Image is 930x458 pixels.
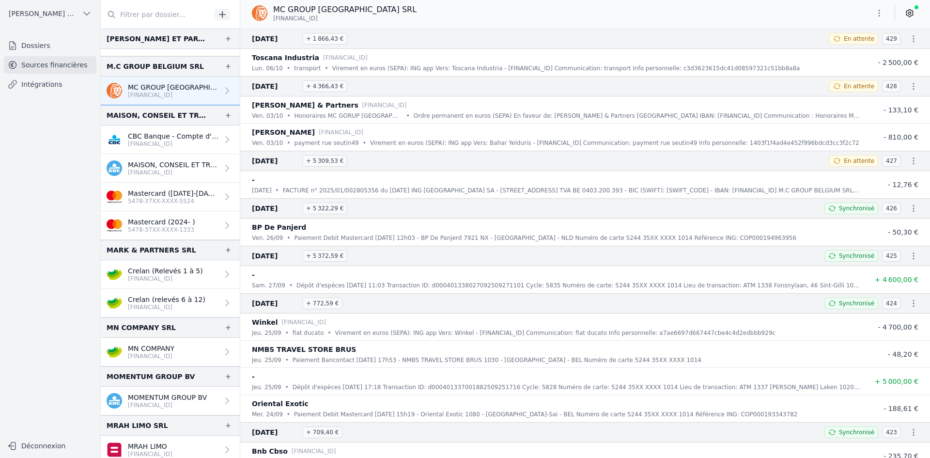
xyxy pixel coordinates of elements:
p: - [252,174,255,186]
img: imageedit_2_6530439554.png [107,189,122,205]
p: ven. 03/10 [252,138,283,148]
p: Crelan (Relevés 1 à 5) [128,266,203,276]
p: Ordre permanent en euros (SEPA) En faveur de: [PERSON_NAME] & Partners [GEOGRAPHIC_DATA] IBAN: [F... [414,111,860,121]
span: - 48,20 € [888,350,918,358]
p: Mastercard (2024- ) [128,217,195,227]
div: • [285,355,289,365]
p: Bnb Cbso [252,445,288,457]
p: payment rue seutin49 [294,138,359,148]
span: 425 [882,250,901,262]
img: crelan.png [107,295,122,311]
a: Mastercard ([DATE]-[DATE]) 5478-37XX-XXXX-5524 [101,183,240,211]
a: MAISON, CONSEIL ET TRAVAUX SRL [FINANCIAL_ID] [101,154,240,183]
span: 426 [882,203,901,214]
p: [FINANCIAL_ID] [362,100,407,110]
img: crelan.png [107,267,122,282]
p: MN COMPANY [128,344,174,353]
div: • [276,186,279,195]
div: • [287,138,290,148]
p: MRAH LIMO [128,442,172,451]
p: [FINANCIAL_ID] [128,352,174,360]
p: jeu. 25/09 [252,382,281,392]
span: [DATE] [252,155,298,167]
p: - [252,269,255,281]
div: • [287,233,290,243]
p: Mastercard ([DATE]-[DATE]) [128,189,218,198]
p: Paiement Bancontact [DATE] 17h53 - NMBS TRAVEL STORE BRUS 1030 - [GEOGRAPHIC_DATA] - BEL Numéro d... [293,355,701,365]
span: - 2 500,00 € [878,59,918,66]
p: Dépôt d'espèces [DATE] 11:03 Transaction ID: d000401338027092509271101 Cycle: 5835 Numéro de cart... [296,281,860,290]
div: • [285,382,289,392]
p: [FINANCIAL_ID] [281,317,326,327]
p: [FINANCIAL_ID] [128,450,172,458]
img: kbc.png [107,160,122,176]
span: - 12,76 € [888,181,918,189]
p: NMBS TRAVEL STORE BRUS [252,344,356,355]
a: CBC Banque - Compte d'épargne [FINANCIAL_ID] [101,126,240,154]
span: Synchronisé [839,252,874,260]
p: MAISON, CONSEIL ET TRAVAUX SRL [128,160,218,170]
p: [FINANCIAL_ID] [128,140,218,148]
span: 427 [882,155,901,167]
span: + 5 322,29 € [302,203,347,214]
p: [FINANCIAL_ID] [128,303,205,311]
span: + 1 866,43 € [302,33,347,45]
div: • [325,63,328,73]
img: ing.png [107,83,122,98]
div: • [363,138,366,148]
p: [PERSON_NAME] & Partners [252,99,358,111]
span: - 4 700,00 € [878,323,918,331]
span: + 5 372,59 € [302,250,347,262]
div: MN COMPANY SRL [107,322,176,333]
p: lun. 06/10 [252,63,283,73]
span: 424 [882,298,901,309]
div: MARK & PARTNERS SRL [107,244,196,256]
span: 429 [882,33,901,45]
p: 5478-37XX-XXXX-5524 [128,197,218,205]
p: [FINANCIAL_ID] [128,275,203,283]
p: [FINANCIAL_ID] [292,446,336,456]
p: [FINANCIAL_ID] [128,91,218,99]
span: - 810,00 € [883,133,918,141]
img: imageedit_2_6530439554.png [107,218,122,233]
span: [DATE] [252,203,298,214]
span: En attente [844,157,874,165]
p: Honoraires MC GORUP [GEOGRAPHIC_DATA] [294,111,403,121]
p: MC GROUP [GEOGRAPHIC_DATA] SRL [128,82,218,92]
div: • [327,328,331,338]
p: Toscana Industria [252,52,319,63]
span: [FINANCIAL_ID] [273,15,318,22]
span: + 4 366,43 € [302,80,347,92]
p: FACTURE n° 2025/01/002805356 du [DATE] ING [GEOGRAPHIC_DATA] SA - [STREET_ADDRESS] TVA BE 0403.20... [283,186,860,195]
a: Sources financières [4,56,96,74]
img: belfius.png [107,442,122,458]
div: • [285,328,289,338]
p: Virement en euros (SEPA): ING app Vers: Winkel - [FINANCIAL_ID] Communication: fiat ducato Info p... [335,328,776,338]
p: [FINANCIAL_ID] [323,53,368,63]
div: • [287,410,290,419]
p: Paiement Debit Mastercard [DATE] 15h19 - Oriental Exotic 1080 - [GEOGRAPHIC_DATA]-Sai - BEL Numér... [294,410,798,419]
p: ven. 03/10 [252,111,283,121]
p: [DATE] [252,186,272,195]
a: Crelan (Relevés 1 à 5) [FINANCIAL_ID] [101,260,240,289]
span: [DATE] [252,426,298,438]
p: [FINANCIAL_ID] [128,169,218,176]
p: Virement en euros (SEPA): ING app Vers: Bahar Yelduris - [FINANCIAL_ID] Communication: payment ru... [370,138,859,148]
p: CBC Banque - Compte d'épargne [128,131,218,141]
p: mer. 24/09 [252,410,283,419]
a: Mastercard (2024- ) 5478-37XX-XXXX-1333 [101,211,240,240]
div: MRAH LIMO SRL [107,420,168,431]
p: Crelan (relevés 6 à 12) [128,295,205,304]
span: Synchronisé [839,428,874,436]
p: Paiement Debit Mastercard [DATE] 12h03 - BP De Panjerd 7921 NX - [GEOGRAPHIC_DATA] - NLD Numéro d... [294,233,797,243]
a: Dossiers [4,37,96,54]
span: [DATE] [252,33,298,45]
img: ing.png [252,5,267,21]
a: Intégrations [4,76,96,93]
p: - [252,371,255,382]
p: ven. 26/09 [252,233,283,243]
div: • [287,111,290,121]
span: + 772,59 € [302,298,342,309]
p: [PERSON_NAME] [252,126,315,138]
a: MOMENTUM GROUP BV [FINANCIAL_ID] [101,387,240,415]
